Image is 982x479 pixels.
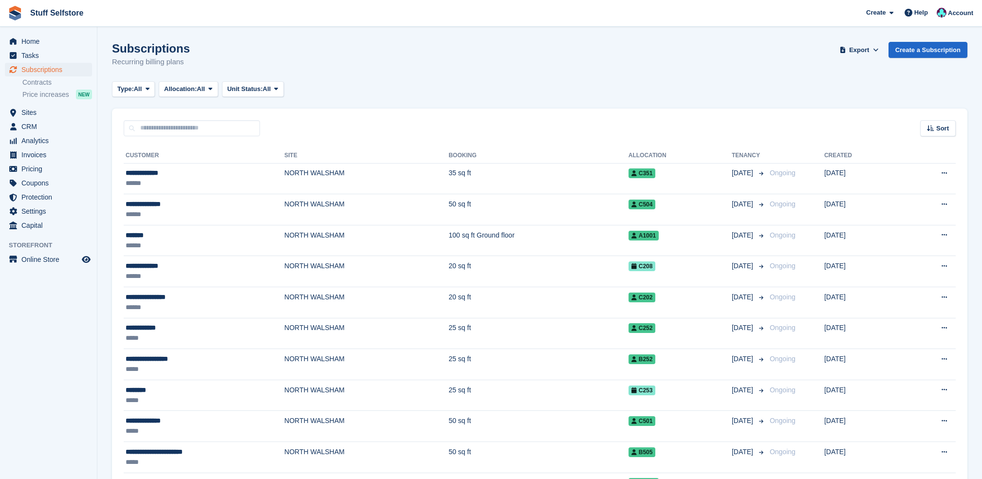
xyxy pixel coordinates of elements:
[448,194,628,225] td: 50 sq ft
[732,447,755,457] span: [DATE]
[222,81,284,97] button: Unit Status: All
[21,35,80,48] span: Home
[448,380,628,411] td: 25 sq ft
[824,225,900,256] td: [DATE]
[732,416,755,426] span: [DATE]
[824,318,900,349] td: [DATE]
[284,380,448,411] td: NORTH WALSHAM
[124,148,284,164] th: Customer
[5,176,92,190] a: menu
[21,204,80,218] span: Settings
[629,323,656,333] span: C252
[112,56,190,68] p: Recurring billing plans
[284,194,448,225] td: NORTH WALSHAM
[5,253,92,266] a: menu
[824,163,900,194] td: [DATE]
[448,287,628,318] td: 20 sq ft
[284,225,448,256] td: NORTH WALSHAM
[21,176,80,190] span: Coupons
[80,254,92,265] a: Preview store
[732,168,755,178] span: [DATE]
[5,120,92,133] a: menu
[937,8,946,18] img: Simon Gardner
[134,84,142,94] span: All
[284,442,448,473] td: NORTH WALSHAM
[838,42,881,58] button: Export
[770,448,796,456] span: Ongoing
[732,354,755,364] span: [DATE]
[629,447,656,457] span: B505
[629,386,656,395] span: C253
[770,200,796,208] span: Ongoing
[5,63,92,76] a: menu
[824,349,900,380] td: [DATE]
[770,231,796,239] span: Ongoing
[448,148,628,164] th: Booking
[824,380,900,411] td: [DATE]
[824,148,900,164] th: Created
[5,134,92,147] a: menu
[889,42,967,58] a: Create a Subscription
[448,318,628,349] td: 25 sq ft
[629,231,659,240] span: A1001
[21,219,80,232] span: Capital
[770,262,796,270] span: Ongoing
[117,84,134,94] span: Type:
[629,200,656,209] span: C504
[824,194,900,225] td: [DATE]
[770,293,796,301] span: Ongoing
[849,45,869,55] span: Export
[22,90,69,99] span: Price increases
[8,6,22,20] img: stora-icon-8386f47178a22dfd0bd8f6a31ec36ba5ce8667c1dd55bd0f319d3a0aa187defe.svg
[448,349,628,380] td: 25 sq ft
[76,90,92,99] div: NEW
[284,163,448,194] td: NORTH WALSHAM
[5,106,92,119] a: menu
[5,190,92,204] a: menu
[21,162,80,176] span: Pricing
[629,293,656,302] span: C202
[770,169,796,177] span: Ongoing
[159,81,218,97] button: Allocation: All
[5,204,92,218] a: menu
[284,349,448,380] td: NORTH WALSHAM
[5,219,92,232] a: menu
[448,225,628,256] td: 100 sq ft Ground floor
[227,84,263,94] span: Unit Status:
[21,49,80,62] span: Tasks
[732,292,755,302] span: [DATE]
[732,323,755,333] span: [DATE]
[284,318,448,349] td: NORTH WALSHAM
[5,162,92,176] a: menu
[21,120,80,133] span: CRM
[948,8,973,18] span: Account
[112,81,155,97] button: Type: All
[112,42,190,55] h1: Subscriptions
[914,8,928,18] span: Help
[5,49,92,62] a: menu
[770,386,796,394] span: Ongoing
[629,148,732,164] th: Allocation
[629,354,656,364] span: B252
[448,411,628,442] td: 50 sq ft
[770,417,796,424] span: Ongoing
[448,256,628,287] td: 20 sq ft
[21,134,80,147] span: Analytics
[732,230,755,240] span: [DATE]
[629,261,656,271] span: C208
[824,442,900,473] td: [DATE]
[263,84,271,94] span: All
[732,199,755,209] span: [DATE]
[21,148,80,162] span: Invoices
[5,148,92,162] a: menu
[824,287,900,318] td: [DATE]
[732,148,766,164] th: Tenancy
[9,240,97,250] span: Storefront
[21,253,80,266] span: Online Store
[164,84,197,94] span: Allocation:
[629,168,656,178] span: C351
[448,163,628,194] td: 35 sq ft
[22,78,92,87] a: Contracts
[732,261,755,271] span: [DATE]
[284,256,448,287] td: NORTH WALSHAM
